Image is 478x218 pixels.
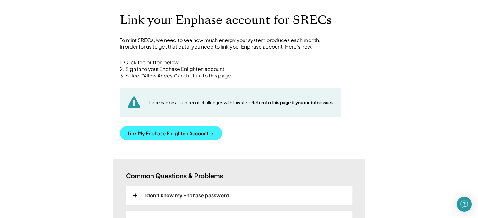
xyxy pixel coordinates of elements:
div: 1. Click the button below. 2. Sign in to your Enphase Enlighten account. 3. Select "Allow Access"... [120,59,359,79]
h3: Common Questions & Problems [126,172,223,180]
div: To mint SRECs, we need to see how much energy your system produces each month. In order for us to... [120,37,359,50]
h1: Link your Enphase account for SRECs [120,13,359,28]
strong: Return to this page if you run into issues. [251,99,335,105]
div: Open Intercom Messenger [457,197,472,212]
button: Link My Enphase Enlighten Account → [120,126,222,140]
div: I don't know my Enphase password. [144,192,231,199]
div: There can be a number of challenges with this step. [148,99,335,106]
